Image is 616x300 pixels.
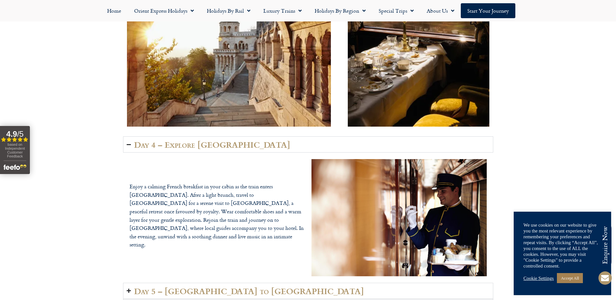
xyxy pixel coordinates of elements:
nav: Menu [3,3,613,18]
div: We use cookies on our website to give you the most relevant experience by remembering your prefer... [523,222,601,269]
a: Start your Journey [461,3,515,18]
summary: Day 5 – [GEOGRAPHIC_DATA] to [GEOGRAPHIC_DATA] [123,283,493,299]
h2: Day 4 – Explore [GEOGRAPHIC_DATA] [134,140,290,149]
img: The Orient Express Luxury Holidays [311,159,487,276]
a: Luxury Trains [257,3,308,18]
div: 1 of 1 [311,159,487,276]
a: Orient Express Holidays [128,3,200,18]
summary: Day 4 – Explore [GEOGRAPHIC_DATA] [123,136,493,153]
a: Special Trips [372,3,420,18]
a: Cookie Settings [523,275,554,281]
a: Accept All [557,273,583,283]
p: Enjoy a calming French breakfast in your cabin as the train enters [GEOGRAPHIC_DATA]. After a lig... [130,182,305,249]
a: Holidays by Region [308,3,372,18]
a: Holidays by Rail [200,3,257,18]
div: Image Carousel [311,159,487,276]
a: About Us [420,3,461,18]
h2: Day 5 – [GEOGRAPHIC_DATA] to [GEOGRAPHIC_DATA] [134,286,364,295]
a: Home [101,3,128,18]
